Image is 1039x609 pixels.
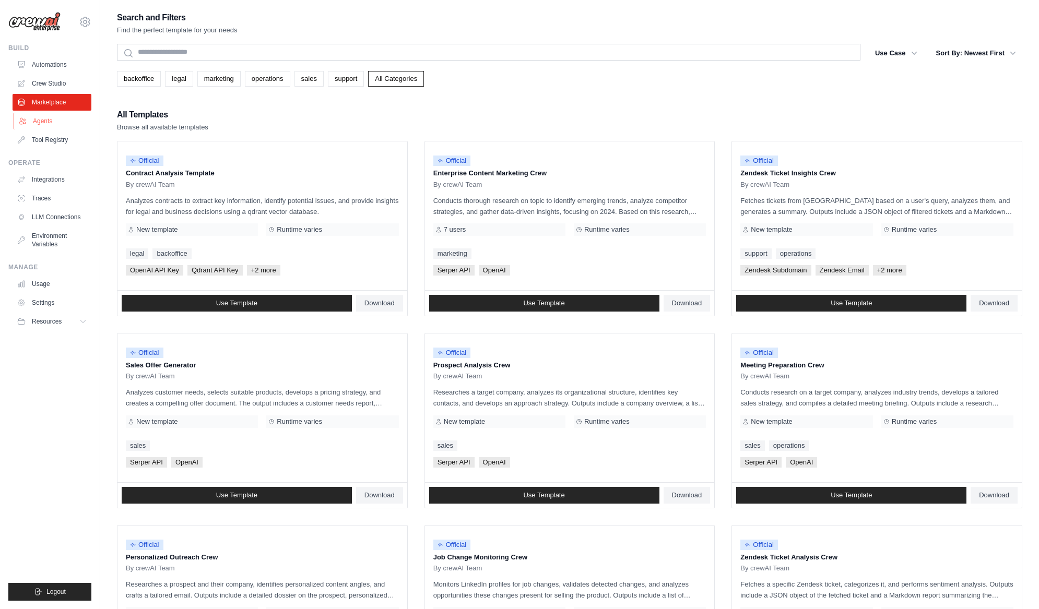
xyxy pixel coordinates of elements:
[245,71,290,87] a: operations
[136,417,178,426] span: New template
[433,265,475,276] span: Serper API
[433,440,457,451] a: sales
[776,248,816,259] a: operations
[740,372,789,380] span: By crewAI Team
[433,540,471,550] span: Official
[8,12,61,32] img: Logo
[664,295,711,312] a: Download
[740,265,811,276] span: Zendesk Subdomain
[216,299,257,307] span: Use Template
[433,168,706,178] p: Enterprise Content Marketing Crew
[187,265,243,276] span: Qdrant API Key
[126,248,148,259] a: legal
[126,440,150,451] a: sales
[523,491,564,499] span: Use Template
[523,299,564,307] span: Use Template
[13,294,91,311] a: Settings
[277,225,322,234] span: Runtime varies
[364,299,395,307] span: Download
[672,299,702,307] span: Download
[672,491,702,499] span: Download
[831,299,872,307] span: Use Template
[740,540,778,550] span: Official
[433,387,706,409] p: Researches a target company, analyzes its organizational structure, identifies key contacts, and ...
[165,71,193,87] a: legal
[356,487,403,504] a: Download
[13,171,91,188] a: Integrations
[816,265,869,276] span: Zendesk Email
[584,417,630,426] span: Runtime varies
[971,295,1018,312] a: Download
[584,225,630,234] span: Runtime varies
[126,360,399,371] p: Sales Offer Generator
[740,440,764,451] a: sales
[444,225,466,234] span: 7 users
[433,564,482,572] span: By crewAI Team
[14,113,92,129] a: Agents
[13,276,91,292] a: Usage
[117,71,161,87] a: backoffice
[433,457,475,468] span: Serper API
[277,417,322,426] span: Runtime varies
[869,44,924,63] button: Use Case
[117,10,238,25] h2: Search and Filters
[751,417,792,426] span: New template
[117,25,238,35] p: Find the perfect template for your needs
[740,579,1013,601] p: Fetches a specific Zendesk ticket, categorizes it, and performs sentiment analysis. Outputs inclu...
[197,71,241,87] a: marketing
[13,209,91,225] a: LLM Connections
[433,360,706,371] p: Prospect Analysis Crew
[13,190,91,207] a: Traces
[740,360,1013,371] p: Meeting Preparation Crew
[740,168,1013,178] p: Zendesk Ticket Insights Crew
[751,225,792,234] span: New template
[433,348,471,358] span: Official
[433,156,471,166] span: Official
[126,195,399,217] p: Analyzes contracts to extract key information, identify potential issues, and provide insights fo...
[126,552,399,563] p: Personalized Outreach Crew
[126,348,163,358] span: Official
[433,248,471,259] a: marketing
[433,195,706,217] p: Conducts thorough research on topic to identify emerging trends, analyze competitor strategies, a...
[171,457,203,468] span: OpenAI
[13,228,91,253] a: Environment Variables
[873,265,906,276] span: +2 more
[740,195,1013,217] p: Fetches tickets from [GEOGRAPHIC_DATA] based on a user's query, analyzes them, and generates a su...
[8,44,91,52] div: Build
[979,299,1009,307] span: Download
[831,491,872,499] span: Use Template
[786,457,817,468] span: OpenAI
[13,94,91,111] a: Marketplace
[736,487,966,504] a: Use Template
[979,491,1009,499] span: Download
[126,372,175,380] span: By crewAI Team
[117,108,208,122] h2: All Templates
[740,348,778,358] span: Official
[433,181,482,189] span: By crewAI Team
[479,265,510,276] span: OpenAI
[892,417,937,426] span: Runtime varies
[13,56,91,73] a: Automations
[126,387,399,409] p: Analyzes customer needs, selects suitable products, develops a pricing strategy, and creates a co...
[8,159,91,167] div: Operate
[122,487,352,504] a: Use Template
[433,579,706,601] p: Monitors LinkedIn profiles for job changes, validates detected changes, and analyzes opportunitie...
[117,122,208,133] p: Browse all available templates
[364,491,395,499] span: Download
[356,295,403,312] a: Download
[247,265,280,276] span: +2 more
[892,225,937,234] span: Runtime varies
[429,487,659,504] a: Use Template
[32,317,62,326] span: Resources
[328,71,364,87] a: support
[740,181,789,189] span: By crewAI Team
[479,457,510,468] span: OpenAI
[433,552,706,563] p: Job Change Monitoring Crew
[368,71,424,87] a: All Categories
[740,564,789,572] span: By crewAI Team
[126,540,163,550] span: Official
[126,168,399,178] p: Contract Analysis Template
[740,457,782,468] span: Serper API
[13,75,91,92] a: Crew Studio
[152,248,191,259] a: backoffice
